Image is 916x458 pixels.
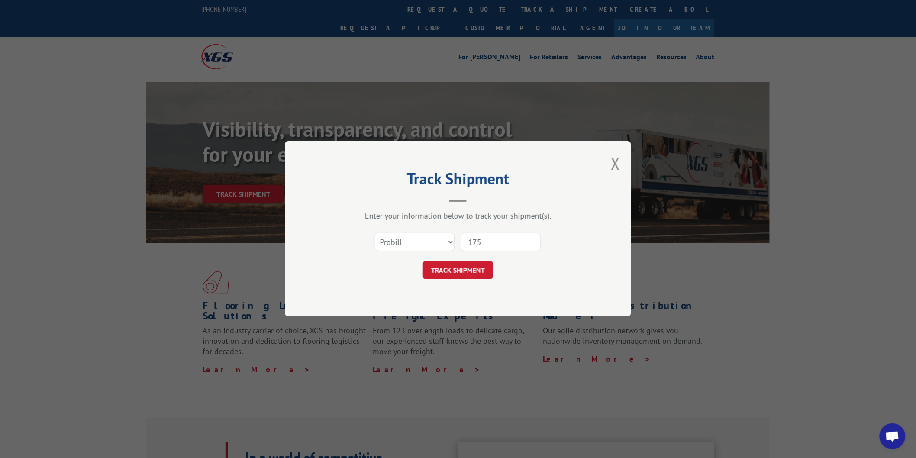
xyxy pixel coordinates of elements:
h2: Track Shipment [328,173,588,189]
a: Open chat [880,423,906,449]
button: TRACK SHIPMENT [423,261,493,280]
button: Close modal [611,152,620,175]
input: Number(s) [461,233,541,252]
div: Enter your information below to track your shipment(s). [328,211,588,221]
